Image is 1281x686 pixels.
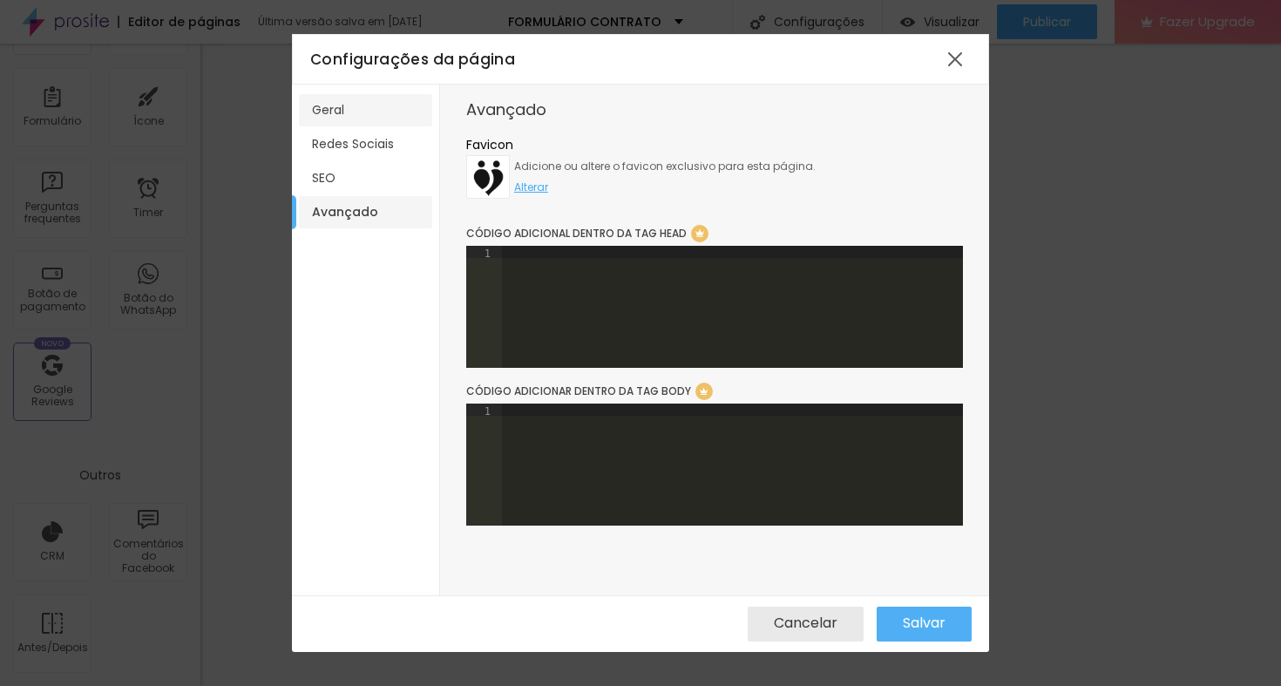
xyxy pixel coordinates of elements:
div: Avançado [466,102,963,118]
span: Configurações da página [310,49,515,70]
li: Redes Sociais [299,128,432,160]
li: SEO [299,162,432,194]
img: logo.png [468,157,508,197]
span: Cancelar [774,615,837,631]
div: 1 [466,246,502,258]
button: Cancelar [748,607,864,642]
div: 1 [466,404,502,416]
span: Salvar [903,615,945,631]
span: Alterar [514,180,548,194]
li: Avançado [299,196,432,228]
li: Geral [299,94,432,126]
span: Código adicional dentro da tag HEAD [466,226,687,241]
button: Salvar [877,607,972,642]
span: Código adicionar dentro da tag BODY [466,384,691,398]
span: Favicon [466,136,513,153]
span: Adicione ou altere o favicon exclusivo para esta página. [514,158,816,174]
